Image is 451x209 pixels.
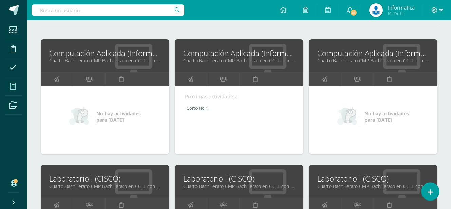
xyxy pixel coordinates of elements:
a: Computación Aplicada (Informática) [183,48,295,58]
a: Laboratorio I (CISCO) [183,173,295,184]
span: No hay actividades para [DATE] [364,110,409,123]
a: Cuarto Bachillerato CMP Bachillerato en CCLL con Orientación en Computación "E" [317,183,429,189]
a: Cuarto Bachillerato CMP Bachillerato en CCLL con Orientación en Computación "D" [183,183,295,189]
a: Cuarto Bachillerato CMP Bachillerato en CCLL con Orientación en Computación "E" [317,57,429,64]
a: Cuarto Bachillerato CMP Bachillerato en CCLL con Orientación en Computación "D" [183,57,295,64]
a: Corto No 1 [185,105,294,111]
span: 12 [350,9,357,16]
a: Computación Aplicada (Informática) [49,48,161,58]
div: Próximas actividades: [185,93,293,100]
img: no_activities_small.png [337,107,360,127]
a: Computación Aplicada (Informática) [317,48,429,58]
img: no_activities_small.png [69,107,92,127]
a: Cuarto Bachillerato CMP Bachillerato en CCLL con Orientación en Computación "C" [49,57,161,64]
input: Busca un usuario... [32,4,184,16]
a: Cuarto Bachillerato CMP Bachillerato en CCLL con Orientación en Computación "C" [49,183,161,189]
span: Informática [388,4,415,11]
span: Mi Perfil [388,10,415,16]
a: Laboratorio I (CISCO) [49,173,161,184]
a: Laboratorio I (CISCO) [317,173,429,184]
span: No hay actividades para [DATE] [96,110,141,123]
img: da59f6ea21f93948affb263ca1346426.png [369,3,383,17]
